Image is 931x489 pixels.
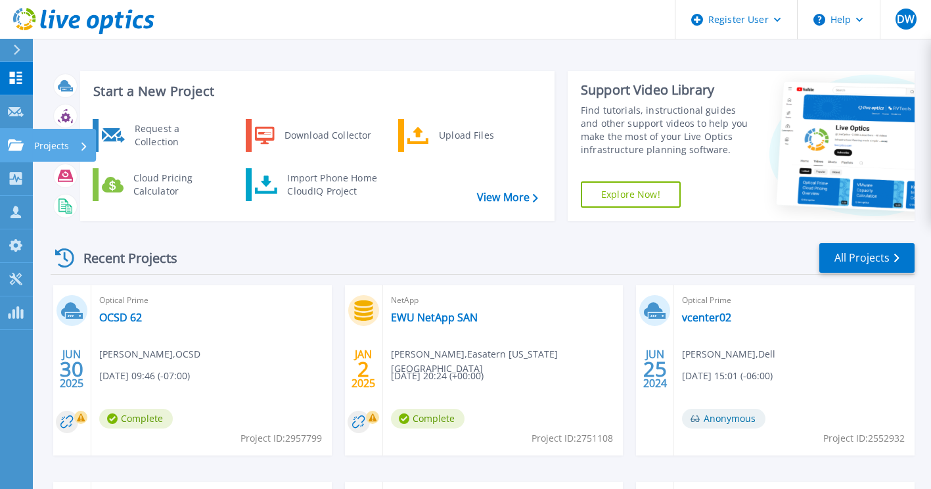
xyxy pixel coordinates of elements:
[643,363,667,375] span: 25
[60,363,83,375] span: 30
[127,172,224,198] div: Cloud Pricing Calculator
[93,119,227,152] a: Request a Collection
[357,363,369,375] span: 2
[391,409,465,429] span: Complete
[532,431,613,446] span: Project ID: 2751108
[581,81,754,99] div: Support Video Library
[682,369,773,383] span: [DATE] 15:01 (-06:00)
[99,409,173,429] span: Complete
[51,242,195,274] div: Recent Projects
[823,431,905,446] span: Project ID: 2552932
[246,119,380,152] a: Download Collector
[59,345,84,393] div: JUN 2025
[682,311,731,324] a: vcenter02
[682,409,765,429] span: Anonymous
[432,122,530,149] div: Upload Files
[99,369,190,383] span: [DATE] 09:46 (-07:00)
[351,345,376,393] div: JAN 2025
[581,104,754,156] div: Find tutorials, instructional guides and other support videos to help you make the most of your L...
[281,172,383,198] div: Import Phone Home CloudIQ Project
[391,347,624,376] span: [PERSON_NAME] , Easatern [US_STATE][GEOGRAPHIC_DATA]
[819,243,915,273] a: All Projects
[682,347,775,361] span: [PERSON_NAME] , Dell
[643,345,668,393] div: JUN 2024
[99,311,142,324] a: OCSD 62
[897,14,915,24] span: DW
[99,347,200,361] span: [PERSON_NAME] , OCSD
[391,369,484,383] span: [DATE] 20:24 (+00:00)
[477,191,538,204] a: View More
[128,122,224,149] div: Request a Collection
[240,431,322,446] span: Project ID: 2957799
[391,293,616,308] span: NetApp
[398,119,533,152] a: Upload Files
[93,168,227,201] a: Cloud Pricing Calculator
[682,293,907,308] span: Optical Prime
[93,84,537,99] h3: Start a New Project
[278,122,377,149] div: Download Collector
[581,181,681,208] a: Explore Now!
[99,293,324,308] span: Optical Prime
[391,311,478,324] a: EWU NetApp SAN
[34,129,69,163] p: Projects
